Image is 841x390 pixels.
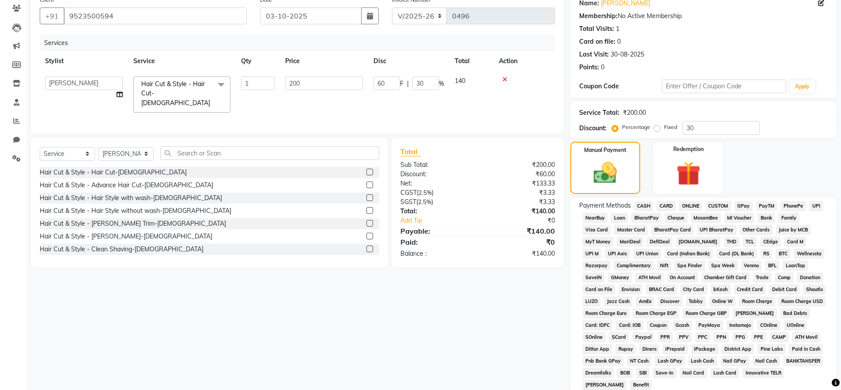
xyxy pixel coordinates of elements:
span: Room Charge EGP [633,308,679,318]
div: Hair Cut & Style - Hair Style without wash-[DEMOGRAPHIC_DATA] [40,206,231,216]
div: Payable: [394,226,478,236]
span: CGST [400,189,417,197]
span: Nail GPay [720,356,749,366]
span: Rupay [615,344,636,354]
span: UPI BharatPay [697,225,736,235]
th: Price [280,51,368,71]
span: bKash [711,284,731,295]
span: THD [724,237,739,247]
div: ₹140.00 [478,249,562,258]
span: Card on File [583,284,615,295]
div: 0 [617,37,621,46]
div: Services [41,35,562,51]
span: District App [722,344,754,354]
span: UOnline [784,320,807,330]
span: Dreamfolks [583,368,614,378]
span: Discover [658,296,683,307]
span: GMoney [608,273,632,283]
span: Spa Week [709,261,738,271]
span: Envision [618,284,642,295]
span: BharatPay Card [651,225,694,235]
span: RS [761,249,773,259]
span: ATH Movil [792,332,820,342]
span: Trade [753,273,772,283]
span: CAMP [769,332,789,342]
span: PayTM [756,201,777,211]
div: No Active Membership [579,11,828,21]
span: BANKTANSFER [783,356,823,366]
div: 0 [601,63,604,72]
span: MyT Money [583,237,614,247]
span: UPI M [583,249,602,259]
div: Hair Cut & Style - Hair Cut-[DEMOGRAPHIC_DATA] [40,168,187,177]
img: _cash.svg [586,159,624,186]
span: Paid in Cash [789,344,823,354]
span: PPR [658,332,673,342]
span: SCard [609,332,629,342]
span: Visa Card [583,225,611,235]
span: MariDeal [617,237,643,247]
div: 1 [616,24,619,34]
span: Card: IOB [616,320,643,330]
th: Disc [368,51,449,71]
span: Card (Indian Bank) [664,249,713,259]
span: PayMaya [696,320,723,330]
div: Net: [394,179,478,188]
span: Gcash [673,320,692,330]
span: Paypal [632,332,654,342]
label: Redemption [673,145,704,153]
span: PPE [751,332,766,342]
span: Jazz Cash [604,296,632,307]
span: Dittor App [583,344,612,354]
span: Payment Methods [579,201,631,210]
div: ₹3.33 [478,197,562,207]
input: Enter Offer / Coupon Code [662,80,786,93]
div: ₹200.00 [623,108,646,117]
span: [PERSON_NAME] [583,380,627,390]
div: ₹3.33 [478,188,562,197]
span: PPN [713,332,729,342]
button: +91 [40,8,64,24]
span: PPC [695,332,710,342]
div: ₹140.00 [478,226,562,236]
span: Bank [758,213,775,223]
a: Add Tip [394,216,491,225]
span: PPV [676,332,692,342]
span: Tabby [686,296,706,307]
span: Card: IDFC [583,320,613,330]
span: AmEx [636,296,654,307]
span: [DOMAIN_NAME] [676,237,720,247]
span: Nail Card [680,368,707,378]
span: DefiDeal [647,237,672,247]
div: ₹60.00 [478,170,562,179]
div: Discount: [579,124,607,133]
div: ₹140.00 [478,207,562,216]
span: F [400,79,404,88]
div: Hair Cut & Style - Hair Style with wash-[DEMOGRAPHIC_DATA] [40,193,222,203]
span: CARD [656,201,675,211]
span: Pnb Bank GPay [583,356,624,366]
span: Diners [639,344,659,354]
span: MI Voucher [724,213,754,223]
span: Family [778,213,799,223]
span: Debit Card [769,284,800,295]
div: Hair Cut & Style - [PERSON_NAME]-[DEMOGRAPHIC_DATA] [40,232,212,241]
span: NearBuy [583,213,608,223]
div: Service Total: [579,108,619,117]
a: x [210,99,214,107]
div: Paid: [394,237,478,247]
span: Shoutlo [803,284,826,295]
div: Points: [579,63,599,72]
span: Room Charge USD [778,296,826,307]
th: Service [128,51,236,71]
div: Balance : [394,249,478,258]
span: Lash Card [711,368,739,378]
span: Total [400,147,421,156]
span: City Card [680,284,707,295]
span: Lash Cash [688,356,717,366]
span: Credit Card [734,284,766,295]
span: Save-In [653,368,676,378]
span: SBI [636,368,649,378]
span: UPI Axis [605,249,630,259]
div: Hair Cut & Style - [PERSON_NAME] Trim-[DEMOGRAPHIC_DATA] [40,219,226,228]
